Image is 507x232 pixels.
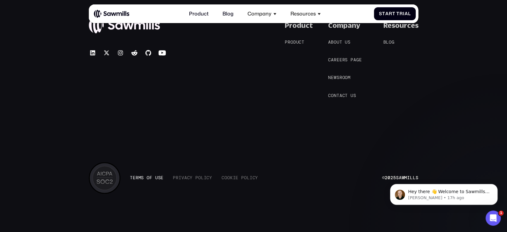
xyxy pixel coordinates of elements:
[150,175,152,180] span: f
[328,75,357,81] a: Newsroom
[147,175,150,180] span: o
[250,175,253,180] span: i
[201,175,204,180] span: l
[342,93,345,98] span: c
[351,57,353,63] span: p
[389,11,392,16] span: r
[339,75,342,80] span: r
[396,11,400,16] span: T
[385,11,389,16] span: a
[383,21,418,29] div: Resources
[204,175,206,180] span: i
[255,175,258,180] span: y
[290,40,293,45] span: o
[334,57,337,63] span: r
[356,57,359,63] span: g
[244,175,247,180] span: o
[328,21,360,29] div: Company
[392,11,395,16] span: t
[209,175,212,180] span: y
[299,40,302,45] span: c
[339,57,342,63] span: e
[285,40,288,45] span: P
[290,11,316,17] div: Resources
[392,40,394,45] span: g
[331,57,334,63] span: a
[136,175,138,180] span: r
[247,175,250,180] span: l
[230,175,233,180] span: k
[241,175,244,180] span: P
[176,175,179,180] span: r
[195,175,198,180] span: P
[222,175,224,180] span: C
[345,75,348,80] span: o
[285,39,311,45] a: Product
[386,40,389,45] span: l
[133,175,136,180] span: e
[498,211,504,216] span: 1
[345,40,348,45] span: u
[337,57,339,63] span: e
[287,7,325,21] div: Resources
[138,175,141,180] span: m
[328,57,368,63] a: Careerspage
[334,93,337,98] span: n
[328,39,357,45] a: Aboutus
[408,11,411,16] span: l
[331,75,334,80] span: e
[227,175,230,180] span: o
[342,75,345,80] span: o
[328,57,331,63] span: C
[389,40,392,45] span: o
[331,93,334,98] span: o
[342,57,345,63] span: r
[184,175,187,180] span: a
[339,93,342,98] span: a
[285,21,313,29] div: Product
[293,40,296,45] span: d
[155,175,158,180] span: U
[379,11,382,16] span: S
[247,11,272,17] div: Company
[190,175,192,180] span: y
[206,175,209,180] span: c
[381,171,507,215] iframe: Intercom notifications message
[296,40,299,45] span: u
[348,75,351,80] span: m
[345,93,348,98] span: t
[130,175,133,180] span: T
[187,175,190,180] span: c
[486,211,501,226] iframe: Intercom live chat
[141,175,144,180] span: s
[405,11,408,16] span: a
[383,40,386,45] span: B
[252,175,255,180] span: c
[345,57,348,63] span: s
[351,93,353,98] span: u
[328,75,331,80] span: N
[198,175,201,180] span: o
[173,175,176,180] span: P
[179,175,181,180] span: i
[288,40,290,45] span: r
[224,175,227,180] span: o
[337,93,339,98] span: t
[181,175,184,180] span: v
[353,57,356,63] span: a
[235,175,238,180] span: e
[173,175,212,180] a: PrivacyPolicy
[328,40,331,45] span: A
[219,7,237,21] a: Blog
[403,11,405,16] span: i
[383,39,400,45] a: Blog
[334,40,337,45] span: o
[185,7,212,21] a: Product
[328,93,331,98] span: C
[161,175,163,180] span: e
[374,7,416,20] a: StartTrial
